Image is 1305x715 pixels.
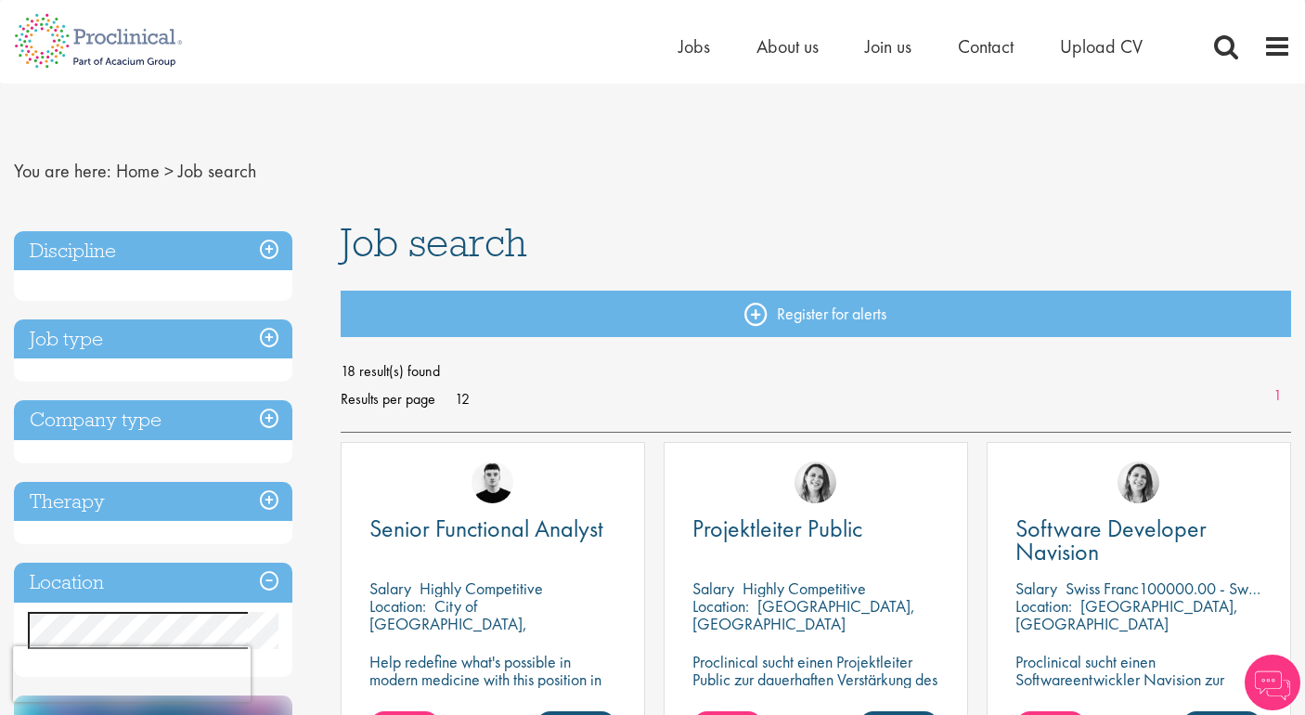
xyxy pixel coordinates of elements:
[420,578,543,599] p: Highly Competitive
[1060,34,1143,58] a: Upload CV
[186,280,210,300] span: (18)
[692,595,915,634] p: [GEOGRAPHIC_DATA], [GEOGRAPHIC_DATA]
[692,517,939,540] a: Projektleiter Public
[116,159,160,183] a: breadcrumb link
[32,280,210,300] span: Information Technology
[14,231,292,271] h3: Discipline
[14,319,292,359] h3: Job type
[1015,595,1238,634] p: [GEOGRAPHIC_DATA], [GEOGRAPHIC_DATA]
[369,517,616,540] a: Senior Functional Analyst
[472,461,513,503] img: Patrick Melody
[692,578,734,599] span: Salary
[32,280,186,300] span: Information Technology
[692,513,862,544] span: Projektleiter Public
[369,653,616,706] p: Help redefine what's possible in modern medicine with this position in Functional Analysis!
[14,563,292,603] h3: Location
[369,578,411,599] span: Salary
[1015,595,1072,617] span: Location:
[341,291,1292,337] a: Register for alerts
[756,34,819,58] a: About us
[164,159,174,183] span: >
[178,159,256,183] span: Job search
[341,357,1292,385] span: 18 result(s) found
[14,482,292,522] h3: Therapy
[692,595,749,617] span: Location:
[369,595,426,617] span: Location:
[678,34,710,58] a: Jobs
[14,159,111,183] span: You are here:
[369,513,603,544] span: Senior Functional Analyst
[1264,385,1291,407] a: 1
[795,461,836,503] img: Nur Ergiydiren
[1118,461,1159,503] img: Nur Ergiydiren
[743,578,866,599] p: Highly Competitive
[1015,513,1207,567] span: Software Developer Navision
[865,34,911,58] a: Join us
[341,385,435,413] span: Results per page
[448,389,476,409] a: 12
[13,646,251,702] iframe: reCAPTCHA
[369,595,527,652] p: City of [GEOGRAPHIC_DATA], [GEOGRAPHIC_DATA]
[1015,578,1057,599] span: Salary
[1015,517,1262,564] a: Software Developer Navision
[958,34,1014,58] a: Contact
[14,400,292,440] h3: Company type
[1245,655,1300,710] img: Chatbot
[341,217,527,267] span: Job search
